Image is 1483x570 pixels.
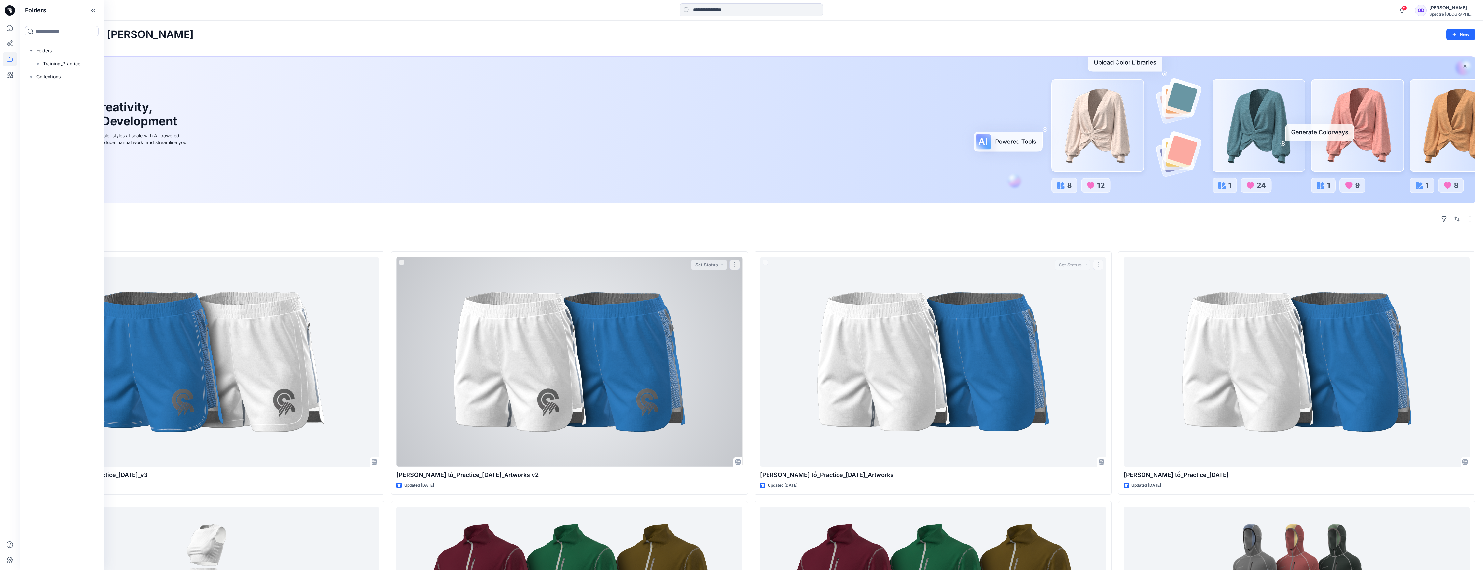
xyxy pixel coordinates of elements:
a: Discover more [43,160,190,173]
h4: Styles [27,237,1475,245]
h1: Unleash Creativity, Speed Up Development [43,100,180,128]
span: 5 [1402,6,1407,11]
a: Quang tồ_Practice_4Sep2025_Artworks [760,257,1106,467]
p: [PERSON_NAME] tồ_Practice_[DATE]_Artworks v2 [396,470,742,480]
p: [PERSON_NAME] tồ_Practice_[DATE]_Artworks [760,470,1106,480]
div: QD [1415,5,1427,16]
h2: Welcome back, [PERSON_NAME] [27,29,194,41]
a: Quang tồ_Practice_4Sep2025 [1124,257,1470,467]
p: Updated [DATE] [404,482,434,489]
p: Updated [DATE] [1131,482,1161,489]
button: New [1446,29,1475,40]
div: Explore ideas faster and recolor styles at scale with AI-powered tools that boost creativity, red... [43,132,190,153]
div: Spectre [GEOGRAPHIC_DATA] [1429,12,1475,17]
p: [PERSON_NAME] tồ_Practice_[DATE] [1124,470,1470,480]
a: Quang tồ_Practice_4Sep2025_v3 [33,257,379,467]
p: Collections [36,73,61,81]
a: Quang tồ_Practice_4Sep2025_Artworks v2 [396,257,742,467]
p: Training_Practice [43,60,80,68]
p: Updated [DATE] [768,482,797,489]
div: [PERSON_NAME] [1429,4,1475,12]
p: [PERSON_NAME] tồ_Practice_[DATE]_v3 [33,470,379,480]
